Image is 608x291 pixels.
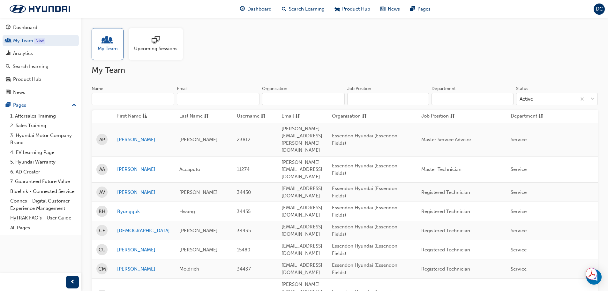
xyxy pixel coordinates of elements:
[117,112,141,120] span: First Name
[6,25,11,31] span: guage-icon
[332,186,397,199] span: Essendon Hyundai (Essendon Fields)
[134,45,177,52] span: Upcoming Sessions
[6,90,11,96] span: news-icon
[8,111,79,121] a: 1. Aftersales Training
[281,205,322,218] span: [EMAIL_ADDRESS][DOMAIN_NAME]
[450,112,455,120] span: sorting-icon
[99,189,105,196] span: AV
[103,36,112,45] span: people-icon
[332,262,397,275] span: Essendon Hyundai (Essendon Fields)
[179,137,218,142] span: [PERSON_NAME]
[3,87,79,98] a: News
[99,227,105,234] span: CE
[511,137,527,142] span: Service
[281,126,322,153] span: [PERSON_NAME][EMAIL_ADDRESS][PERSON_NAME][DOMAIN_NAME]
[594,4,605,15] button: DC
[8,131,79,148] a: 3. Hyundai Motor Company Brand
[432,93,513,105] input: Department
[13,50,33,57] div: Analytics
[3,73,79,85] a: Product Hub
[538,112,543,120] span: sorting-icon
[332,112,367,120] button: Organisationsorting-icon
[237,247,250,253] span: 15480
[3,61,79,73] a: Search Learning
[432,86,456,92] div: Department
[240,5,245,13] span: guage-icon
[8,223,79,233] a: All Pages
[204,112,209,120] span: sorting-icon
[3,99,79,111] button: Pages
[13,24,37,31] div: Dashboard
[72,101,76,110] span: up-icon
[421,137,471,142] span: Master Service Advisor
[117,166,170,173] a: [PERSON_NAME]
[511,189,527,195] span: Service
[237,189,251,195] span: 34450
[511,209,527,214] span: Service
[417,5,431,13] span: Pages
[332,243,397,256] span: Essendon Hyundai (Essendon Fields)
[511,112,537,120] span: Department
[92,65,598,75] h2: My Team
[281,112,294,120] span: Email
[3,2,77,16] img: Trak
[92,28,129,60] a: My Team
[516,86,528,92] div: Status
[281,159,322,180] span: [PERSON_NAME][EMAIL_ADDRESS][DOMAIN_NAME]
[375,3,405,16] a: news-iconNews
[6,51,11,57] span: chart-icon
[13,102,26,109] div: Pages
[347,93,429,105] input: Job Position
[262,86,287,92] div: Organisation
[142,112,147,120] span: asc-icon
[99,208,105,215] span: BH
[511,228,527,234] span: Service
[3,35,79,47] a: My Team
[511,112,546,120] button: Departmentsorting-icon
[281,243,322,256] span: [EMAIL_ADDRESS][DOMAIN_NAME]
[117,265,170,273] a: [PERSON_NAME]
[330,3,375,16] a: car-iconProduct Hub
[237,112,272,120] button: Usernamesorting-icon
[98,265,106,273] span: CM
[237,166,250,172] span: 11274
[511,266,527,272] span: Service
[590,95,595,103] span: down-icon
[177,93,259,105] input: Email
[410,5,415,13] span: pages-icon
[342,5,370,13] span: Product Hub
[8,167,79,177] a: 6. AD Creator
[8,187,79,196] a: Bluelink - Connected Service
[8,121,79,131] a: 2. Sales Training
[13,63,49,70] div: Search Learning
[8,196,79,213] a: Connex - Digital Customer Experience Management
[347,86,371,92] div: Job Position
[117,208,170,215] a: Byungguk
[247,5,272,13] span: Dashboard
[421,112,456,120] button: Job Positionsorting-icon
[99,246,106,254] span: CU
[237,209,251,214] span: 34455
[92,86,103,92] div: Name
[237,228,251,234] span: 34435
[8,157,79,167] a: 5. Hyundai Warranty
[8,177,79,187] a: 7. Guaranteed Future Value
[421,112,449,120] span: Job Position
[235,3,277,16] a: guage-iconDashboard
[421,266,470,272] span: Registered Technician
[179,189,218,195] span: [PERSON_NAME]
[511,166,527,172] span: Service
[117,246,170,254] a: [PERSON_NAME]
[332,224,397,237] span: Essendon Hyundai (Essendon Fields)
[179,112,203,120] span: Last Name
[6,64,10,70] span: search-icon
[281,224,322,237] span: [EMAIL_ADDRESS][DOMAIN_NAME]
[281,186,322,199] span: [EMAIL_ADDRESS][DOMAIN_NAME]
[332,133,397,146] span: Essendon Hyundai (Essendon Fields)
[179,228,218,234] span: [PERSON_NAME]
[421,247,470,253] span: Registered Technician
[99,136,105,143] span: AP
[179,247,218,253] span: [PERSON_NAME]
[117,136,170,143] a: [PERSON_NAME]
[152,36,160,45] span: sessionType_ONLINE_URL-icon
